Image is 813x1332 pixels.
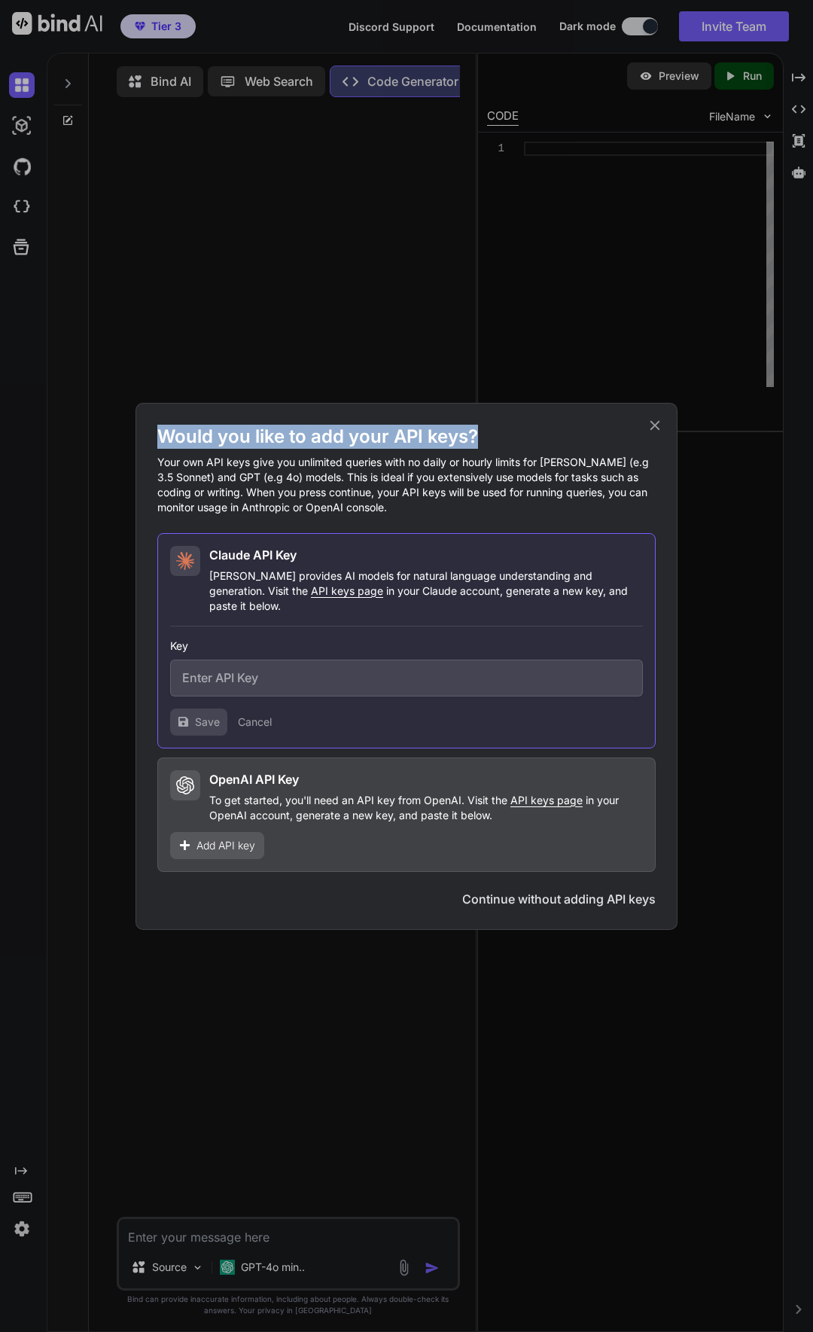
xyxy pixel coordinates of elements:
[311,584,383,597] span: API keys page
[196,838,255,853] span: Add API key
[157,425,656,449] h1: Would you like to add your API keys?
[209,770,299,788] h2: OpenAI API Key
[170,639,643,654] h3: Key
[170,660,643,696] input: Enter API Key
[238,715,272,730] button: Cancel
[170,709,227,736] button: Save
[209,546,297,564] h2: Claude API Key
[157,455,656,515] p: Your own API keys give you unlimited queries with no daily or hourly limits for [PERSON_NAME] (e....
[195,715,220,730] span: Save
[209,568,643,614] p: [PERSON_NAME] provides AI models for natural language understanding and generation. Visit the in ...
[462,890,656,908] button: Continue without adding API keys
[209,793,643,823] p: To get started, you'll need an API key from OpenAI. Visit the in your OpenAI account, generate a ...
[510,794,583,806] span: API keys page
